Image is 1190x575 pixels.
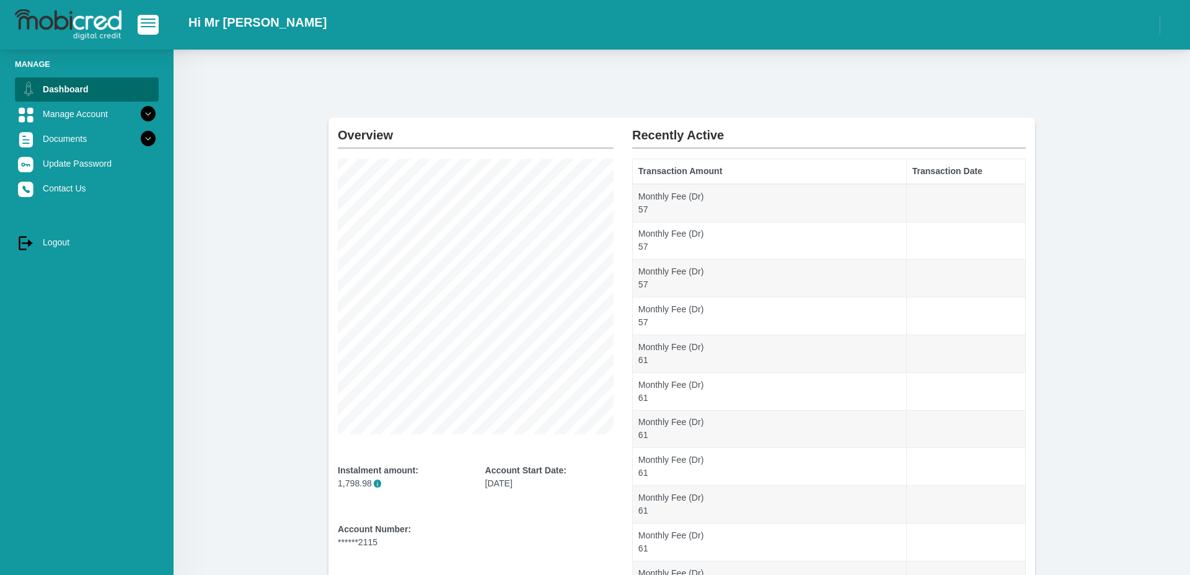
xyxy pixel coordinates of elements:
[633,222,907,260] td: Monthly Fee (Dr) 57
[633,410,907,448] td: Monthly Fee (Dr) 61
[15,127,159,151] a: Documents
[338,477,467,490] p: 1,798.98
[15,230,159,254] a: Logout
[633,524,907,561] td: Monthly Fee (Dr) 61
[338,118,614,143] h2: Overview
[633,159,907,184] th: Transaction Amount
[485,465,566,475] b: Account Start Date:
[906,159,1025,184] th: Transaction Date
[338,524,411,534] b: Account Number:
[632,118,1026,143] h2: Recently Active
[15,58,159,70] li: Manage
[188,15,327,30] h2: Hi Mr [PERSON_NAME]
[633,260,907,297] td: Monthly Fee (Dr) 57
[338,465,418,475] b: Instalment amount:
[374,480,382,488] span: i
[633,448,907,486] td: Monthly Fee (Dr) 61
[633,372,907,410] td: Monthly Fee (Dr) 61
[15,152,159,175] a: Update Password
[15,177,159,200] a: Contact Us
[15,77,159,101] a: Dashboard
[15,9,121,40] img: logo-mobicred.svg
[485,464,614,490] div: [DATE]
[633,297,907,335] td: Monthly Fee (Dr) 57
[633,184,907,222] td: Monthly Fee (Dr) 57
[633,335,907,372] td: Monthly Fee (Dr) 61
[633,486,907,524] td: Monthly Fee (Dr) 61
[15,102,159,126] a: Manage Account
